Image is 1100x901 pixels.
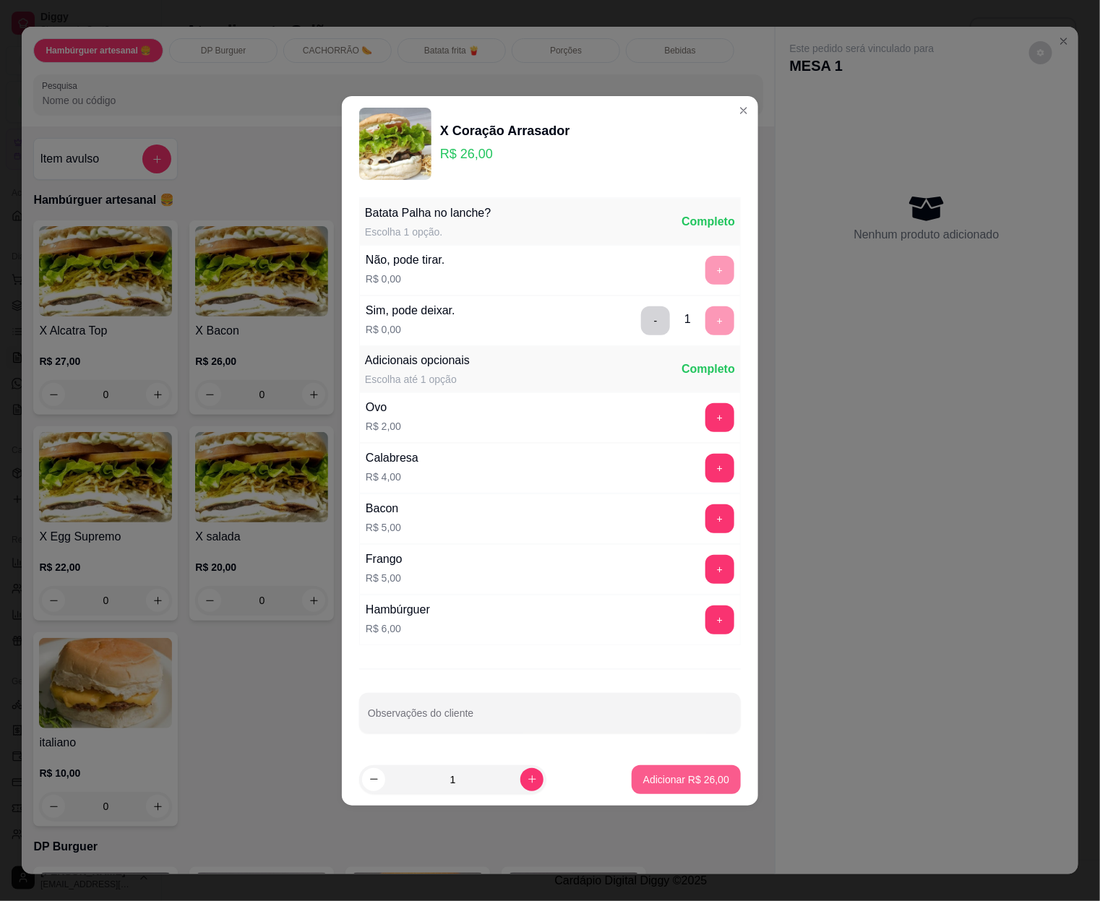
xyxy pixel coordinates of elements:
div: Frango [366,551,403,568]
button: add [705,454,734,483]
p: R$ 5,00 [366,520,401,535]
div: Calabresa [366,449,418,467]
div: Batata Palha no lanche? [365,204,491,222]
div: Escolha 1 opção. [365,225,491,239]
div: X Coração Arrasador [440,121,570,141]
button: add [705,555,734,584]
div: Ovo [366,399,401,416]
p: R$ 0,00 [366,322,455,337]
div: Bacon [366,500,401,517]
button: increase-product-quantity [520,768,543,791]
button: Close [732,99,755,122]
input: Observações do cliente [368,712,732,726]
button: Adicionar R$ 26,00 [632,765,741,794]
div: Sim, pode deixar. [366,302,455,319]
div: Hambúrguer [366,601,430,618]
p: R$ 26,00 [440,144,570,164]
button: delete [641,306,670,335]
button: add [705,605,734,634]
p: Adicionar R$ 26,00 [643,772,729,787]
p: R$ 4,00 [366,470,418,484]
p: R$ 0,00 [366,272,444,286]
div: Completo [682,361,735,378]
p: R$ 5,00 [366,571,403,585]
button: add [705,403,734,432]
img: product-image [359,108,431,180]
button: decrease-product-quantity [362,768,385,791]
div: Adicionais opcionais [365,352,470,369]
div: Completo [682,213,735,230]
button: add [705,504,734,533]
p: R$ 2,00 [366,419,401,434]
div: 1 [684,311,691,328]
p: R$ 6,00 [366,621,430,636]
div: Escolha até 1 opção [365,372,470,387]
div: Não, pode tirar. [366,251,444,269]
